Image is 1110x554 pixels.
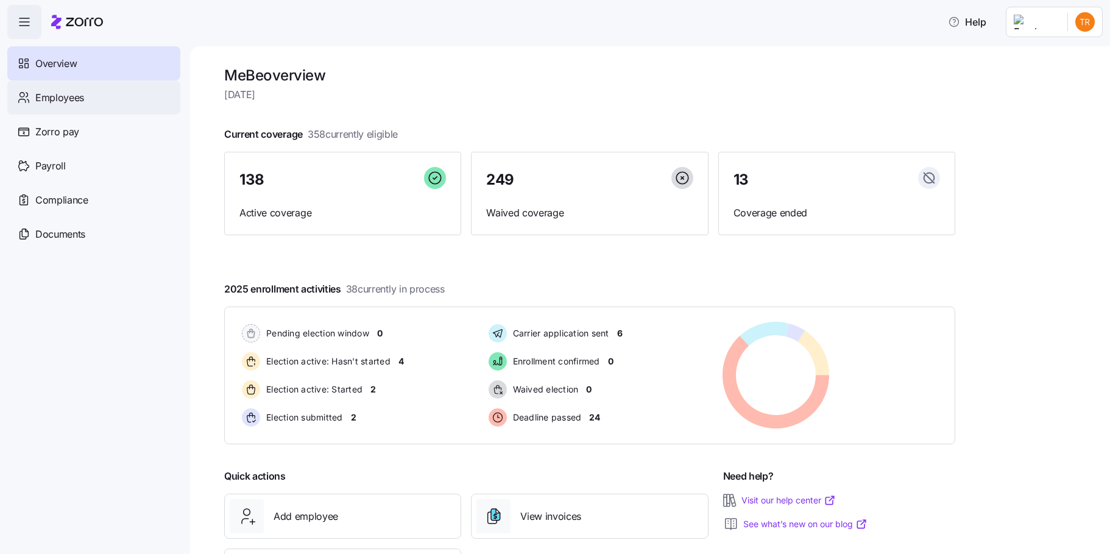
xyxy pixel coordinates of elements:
span: 0 [608,355,613,368]
span: Quick actions [224,469,286,484]
span: Help [948,15,986,29]
span: Zorro pay [35,124,79,140]
span: View invoices [520,509,581,524]
span: 13 [734,172,749,187]
span: 6 [617,327,623,339]
a: Overview [7,46,180,80]
span: Pending election window [263,327,369,339]
span: 24 [589,411,599,424]
span: Add employee [274,509,338,524]
a: Compliance [7,183,180,217]
span: 358 currently eligible [308,127,398,142]
a: Zorro pay [7,115,180,149]
span: Documents [35,227,85,242]
span: Waived election [509,383,579,396]
span: Current coverage [224,127,398,142]
span: 0 [377,327,383,339]
span: Carrier application sent [509,327,609,339]
span: Election active: Started [263,383,362,396]
span: 38 currently in process [346,282,445,297]
span: Enrollment confirmed [509,355,600,368]
a: Visit our help center [741,494,836,506]
h1: MeBe overview [224,66,955,85]
button: Help [938,10,996,34]
span: Coverage ended [734,205,940,221]
span: Election submitted [263,411,343,424]
span: 249 [486,172,514,187]
span: Need help? [723,469,774,484]
span: Election active: Hasn't started [263,355,391,368]
span: 0 [586,383,592,396]
span: Active coverage [239,205,446,221]
a: See what’s new on our blog [743,518,868,530]
a: Payroll [7,149,180,183]
span: [DATE] [224,87,955,102]
span: 2025 enrollment activities [224,282,445,297]
img: Employer logo [1014,15,1058,29]
span: 2 [351,411,356,424]
span: 4 [398,355,404,368]
span: Overview [35,56,77,71]
span: 138 [239,172,264,187]
span: Waived coverage [486,205,693,221]
span: Payroll [35,158,66,174]
span: 2 [370,383,376,396]
span: Deadline passed [509,411,582,424]
a: Employees [7,80,180,115]
span: Employees [35,90,84,105]
a: Documents [7,217,180,251]
img: 9f08772f748d173b6a631cba1b0c6066 [1075,12,1095,32]
span: Compliance [35,193,88,208]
